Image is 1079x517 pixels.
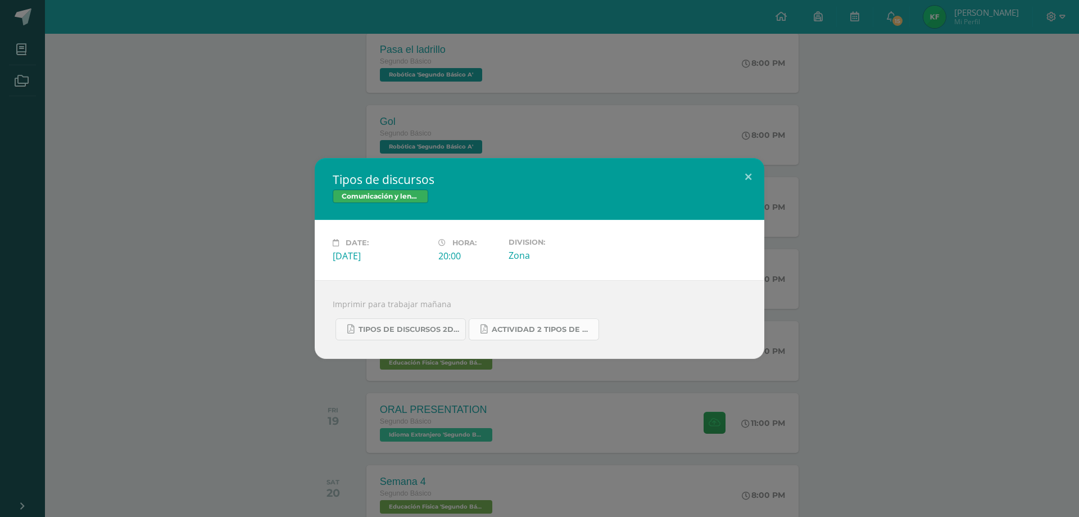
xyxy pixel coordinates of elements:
[359,325,460,334] span: Tipos de discursos 2do. Bás..pdf
[315,280,764,359] div: Imprimir para trabajar mañana
[732,158,764,196] button: Close (Esc)
[333,250,429,262] div: [DATE]
[333,172,746,187] h2: Tipos de discursos
[509,249,605,262] div: Zona
[492,325,593,334] span: Actividad 2 tipos de discursos.pdf
[336,318,466,340] a: Tipos de discursos 2do. Bás..pdf
[469,318,599,340] a: Actividad 2 tipos de discursos.pdf
[333,190,428,203] span: Comunicación y lenguaje
[438,250,500,262] div: 20:00
[346,239,369,247] span: Date:
[452,239,477,247] span: Hora:
[509,238,605,246] label: Division:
